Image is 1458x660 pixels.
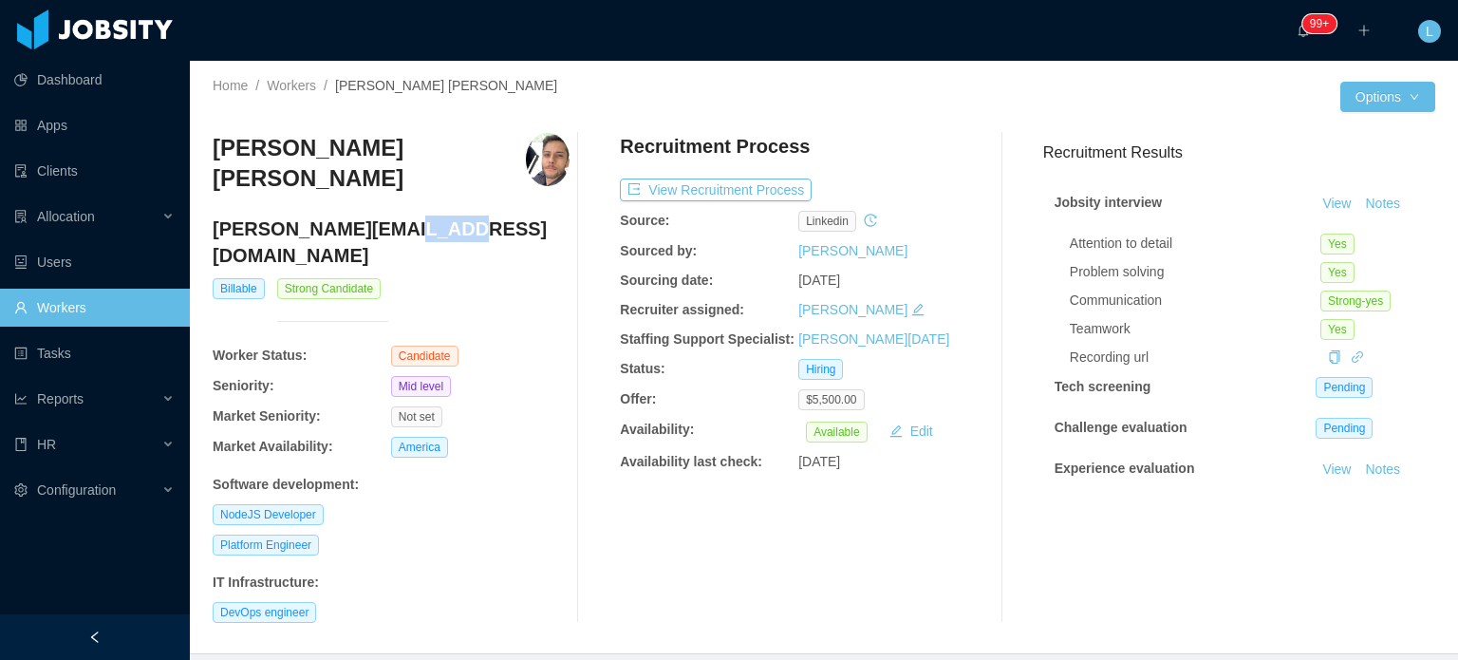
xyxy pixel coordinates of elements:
a: [PERSON_NAME][DATE] [798,331,949,347]
span: Reports [37,391,84,406]
span: Billable [213,278,265,299]
div: Copy [1328,348,1341,368]
div: Problem solving [1070,262,1320,282]
a: Workers [267,78,316,93]
div: Communication [1070,291,1320,311]
h4: [PERSON_NAME][EMAIL_ADDRESS][DOMAIN_NAME] [213,216,570,269]
span: / [255,78,259,93]
h3: [PERSON_NAME] [PERSON_NAME] [213,133,526,195]
b: Recruiter assigned: [620,302,744,317]
a: icon: link [1351,349,1364,365]
b: Staffing Support Specialist: [620,331,794,347]
a: [PERSON_NAME] [798,243,907,258]
span: HR [37,437,56,452]
span: NodeJS Developer [213,504,324,525]
button: Optionsicon: down [1340,82,1435,112]
b: Sourcing date: [620,273,713,288]
span: Pending [1316,377,1373,398]
span: Yes [1320,262,1355,283]
span: Strong Candidate [277,278,381,299]
strong: Jobsity interview [1055,195,1163,210]
button: icon: editEdit [882,420,941,443]
strong: Challenge evaluation [1055,420,1187,435]
a: [PERSON_NAME] [798,302,907,317]
span: [PERSON_NAME] [PERSON_NAME] [335,78,557,93]
b: Software development : [213,477,359,492]
span: America [391,437,448,458]
a: icon: profileTasks [14,334,175,372]
b: Market Availability: [213,439,333,454]
b: IT Infrastructure : [213,575,319,590]
span: [DATE] [798,273,840,288]
b: Worker Status: [213,348,307,363]
span: Strong-yes [1320,291,1391,311]
a: View [1316,462,1357,477]
h4: Recruitment Process [620,133,810,160]
b: Sourced by: [620,243,697,258]
strong: Experience evaluation [1055,461,1195,476]
span: Hiring [798,359,843,380]
a: View [1316,196,1357,211]
span: linkedin [798,211,856,232]
span: Allocation [37,209,95,224]
a: icon: robotUsers [14,243,175,281]
button: Notes [1357,502,1408,525]
button: icon: exportView Recruitment Process [620,179,812,201]
b: Source: [620,213,669,228]
i: icon: plus [1357,24,1371,37]
i: icon: line-chart [14,392,28,405]
a: icon: userWorkers [14,289,175,327]
i: icon: bell [1297,24,1310,37]
i: icon: link [1351,350,1364,364]
i: icon: setting [14,483,28,497]
span: / [324,78,327,93]
h3: Recruitment Results [1043,141,1435,164]
span: L [1426,20,1433,43]
div: Teamwork [1070,319,1320,339]
div: Attention to detail [1070,234,1320,254]
span: Configuration [37,482,116,498]
i: icon: copy [1328,350,1341,364]
b: Market Seniority: [213,408,321,424]
span: [DATE] [798,454,840,469]
span: Platform Engineer [213,535,319,556]
span: Yes [1320,234,1355,255]
i: icon: book [14,438,28,451]
a: icon: auditClients [14,152,175,190]
span: Mid level [391,376,451,397]
span: $5,500.00 [798,389,864,410]
i: icon: edit [911,303,925,316]
i: icon: solution [14,210,28,223]
strong: Tech screening [1055,379,1151,394]
sup: 1941 [1302,14,1336,33]
span: Pending [1316,418,1373,439]
b: Availability last check: [620,454,762,469]
span: Candidate [391,346,458,367]
span: Not set [391,406,442,427]
a: icon: appstoreApps [14,106,175,144]
b: Status: [620,361,664,376]
a: icon: pie-chartDashboard [14,61,175,99]
b: Availability: [620,422,694,437]
span: Yes [1320,319,1355,340]
span: DevOps engineer [213,602,316,623]
b: Seniority: [213,378,274,393]
button: Notes [1357,193,1408,216]
b: Offer: [620,391,656,406]
a: Home [213,78,248,93]
div: Recording url [1070,348,1320,368]
button: Notes [1357,459,1408,481]
img: 57585720-2dc5-11eb-8139-2b9bbf16f2de_68cd669291c79-400w.png [526,133,569,186]
a: icon: exportView Recruitment Process [620,182,812,198]
i: icon: history [864,214,877,227]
